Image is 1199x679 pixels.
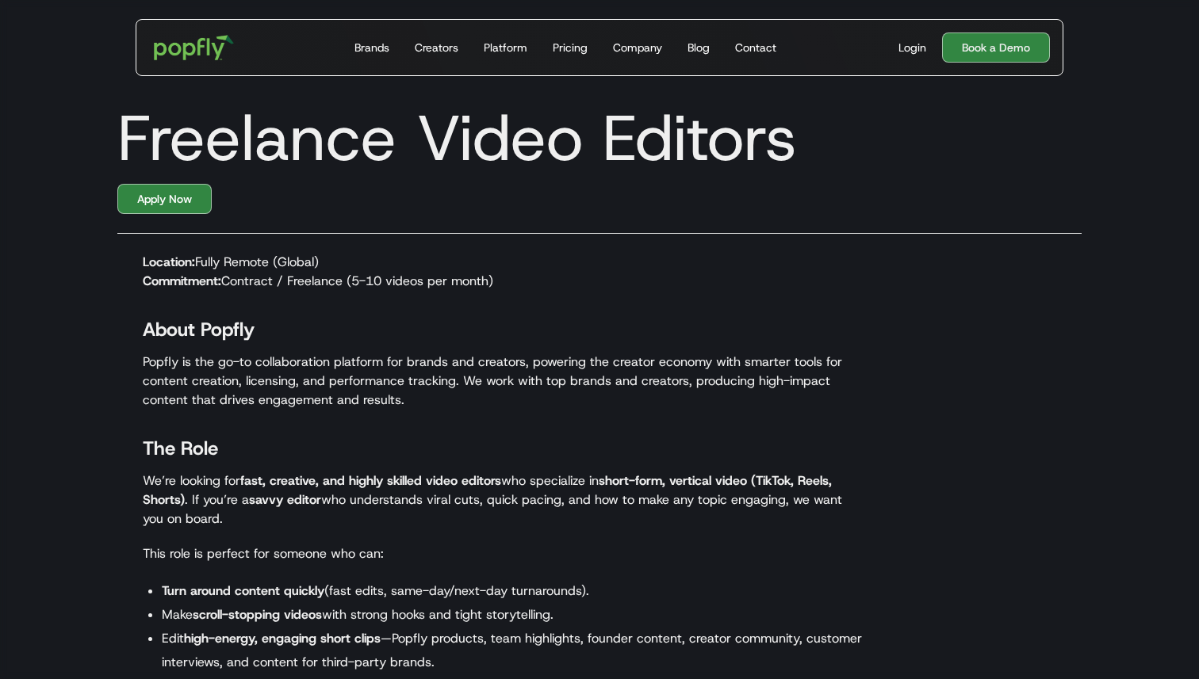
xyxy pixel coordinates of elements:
[162,603,866,627] li: Make with strong hooks and tight storytelling.
[143,471,866,528] p: We’re looking for who specialize in . If you’re a who understands viral cuts, quick pacing, and h...
[162,579,866,603] li: (fast edits, same-day/next-day turnarounds).
[415,40,458,55] div: Creators
[735,40,776,55] div: Contact
[484,40,527,55] div: Platform
[143,317,255,342] strong: About Popfly
[354,40,389,55] div: Brands
[143,436,218,461] strong: The Role
[105,100,1094,176] h1: Freelance Video Editors
[184,630,381,647] strong: high-energy, engaging short clips
[143,253,866,291] p: ‍ Fully Remote (Global) Contract / Freelance (5-10 videos per month)
[143,544,866,563] p: This role is perfect for someone who can:
[143,254,195,270] strong: Location:
[408,20,465,75] a: Creators
[143,273,221,289] strong: Commitment:
[143,24,245,71] a: home
[681,20,716,75] a: Blog
[553,40,588,55] div: Pricing
[942,32,1050,63] a: Book a Demo
[546,20,594,75] a: Pricing
[348,20,396,75] a: Brands
[729,20,783,75] a: Contact
[892,40,933,55] a: Login
[162,582,324,599] strong: Turn around content quickly
[117,184,212,214] a: Apply Now
[240,472,501,489] strong: fast, creative, and highly skilled video editors
[688,40,710,55] div: Blog
[162,627,866,674] li: Edit —Popfly products, team highlights, founder content, creator community, customer interviews, ...
[193,606,322,623] strong: scroll-stopping videos
[249,491,321,508] strong: savvy editor
[143,353,866,410] p: Popfly is the go-to collaboration platform for brands and creators, powering the creator economy ...
[607,20,668,75] a: Company
[477,20,534,75] a: Platform
[613,40,662,55] div: Company
[898,40,926,55] div: Login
